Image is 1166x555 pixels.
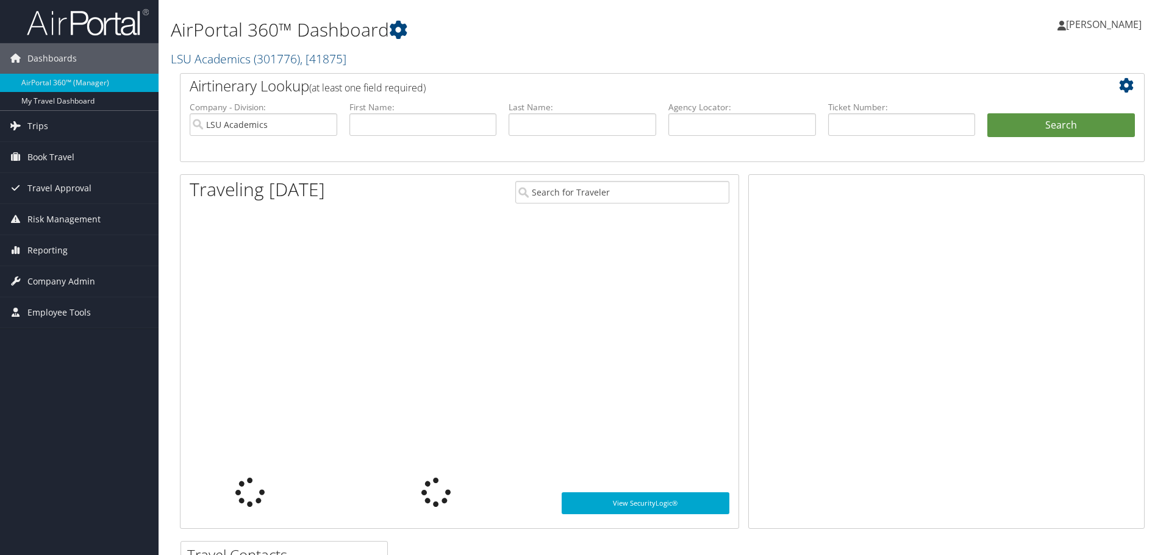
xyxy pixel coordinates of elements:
[27,43,77,74] span: Dashboards
[987,113,1135,138] button: Search
[254,51,300,67] span: ( 301776 )
[309,81,426,94] span: (at least one field required)
[828,101,976,113] label: Ticket Number:
[27,204,101,235] span: Risk Management
[190,76,1054,96] h2: Airtinerary Lookup
[27,8,149,37] img: airportal-logo.png
[562,492,729,514] a: View SecurityLogic®
[27,297,91,328] span: Employee Tools
[171,17,826,43] h1: AirPortal 360™ Dashboard
[515,181,729,203] input: Search for Traveler
[1057,6,1154,43] a: [PERSON_NAME]
[27,266,95,297] span: Company Admin
[509,101,656,113] label: Last Name:
[349,101,497,113] label: First Name:
[27,111,48,141] span: Trips
[27,235,68,266] span: Reporting
[190,177,325,202] h1: Traveling [DATE]
[668,101,816,113] label: Agency Locator:
[171,51,346,67] a: LSU Academics
[300,51,346,67] span: , [ 41875 ]
[27,173,91,203] span: Travel Approval
[190,101,337,113] label: Company - Division:
[1066,18,1142,31] span: [PERSON_NAME]
[27,142,74,172] span: Book Travel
